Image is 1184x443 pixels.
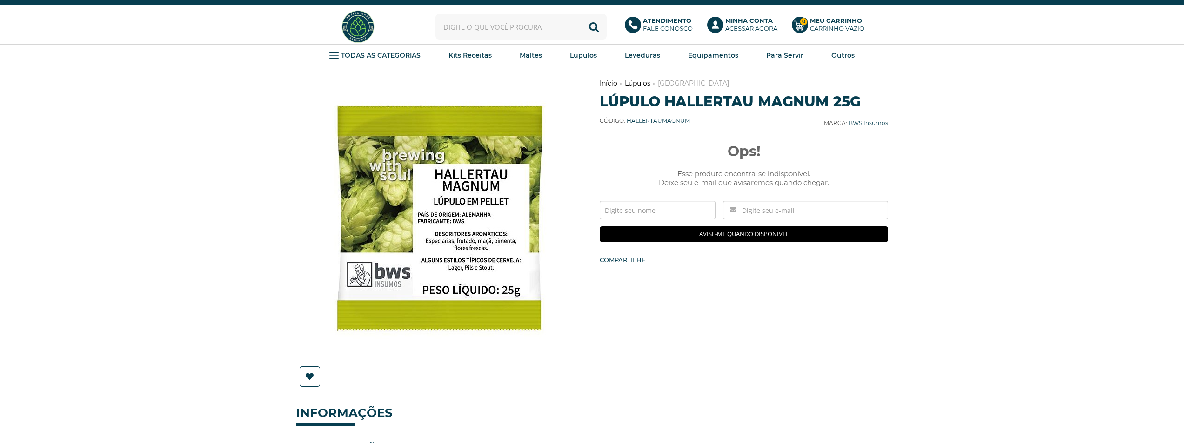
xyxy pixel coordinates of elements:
[600,117,625,124] b: Código:
[643,17,693,33] p: Fale conosco
[329,48,421,62] a: TODAS AS CATEGORIAS
[600,79,617,87] a: Início
[570,51,597,60] strong: Lúpulos
[725,17,777,33] p: Acessar agora
[600,93,889,110] h1: Lúpulo Hallertau Magnum 25g
[625,48,660,62] a: Leveduras
[600,143,889,160] span: Ops!
[296,366,326,387] a: Lista de Desejos
[831,48,855,62] a: Outros
[643,17,691,24] b: Atendimento
[600,226,889,242] input: Avise-me quando disponível
[627,117,690,124] span: HALLERTAUMAGNUM
[688,48,738,62] a: Equipamentos
[581,14,607,40] button: Buscar
[435,14,607,40] input: Digite o que você procura
[800,18,808,26] strong: 0
[824,119,847,126] b: Marca:
[688,51,738,60] strong: Equipamentos
[625,79,650,87] a: Lúpulos
[658,79,729,87] a: [GEOGRAPHIC_DATA]
[520,48,542,62] a: Maltes
[341,9,375,44] img: Hopfen Haus BrewShop
[448,48,492,62] a: Kits Receitas
[625,51,660,60] strong: Leveduras
[301,79,580,357] img: Lúpulo Hallertau Magnum 25g
[849,119,888,126] a: BWS Insumos
[341,51,421,60] strong: TODAS AS CATEGORIAS
[766,48,803,62] a: Para Servir
[810,17,862,24] b: Meu Carrinho
[600,169,889,187] span: Esse produto encontra-se indisponível. Deixe seu e-mail que avisaremos quando chegar.
[831,51,855,60] strong: Outros
[448,51,492,60] strong: Kits Receitas
[600,201,716,219] input: Digite seu nome
[520,51,542,60] strong: Maltes
[810,25,864,33] div: Carrinho Vazio
[725,17,773,24] b: Minha Conta
[570,48,597,62] a: Lúpulos
[766,51,803,60] strong: Para Servir
[707,17,783,37] a: Minha ContaAcessar agora
[625,17,698,37] a: AtendimentoFale conosco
